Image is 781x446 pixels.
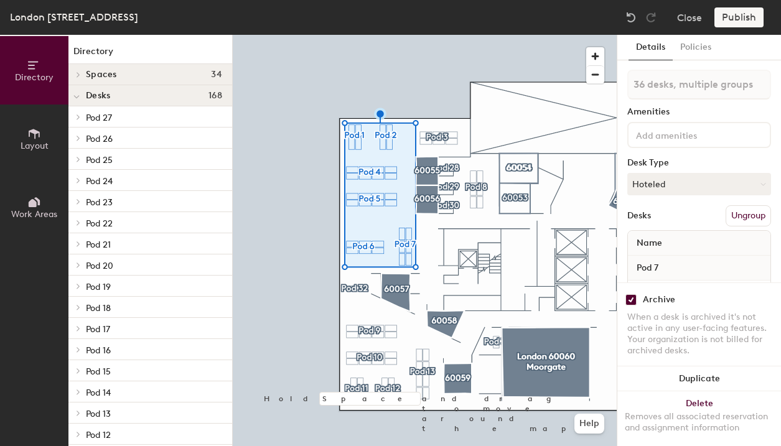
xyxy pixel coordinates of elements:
[11,209,57,220] span: Work Areas
[645,11,657,24] img: Redo
[86,197,113,208] span: Pod 23
[86,70,117,80] span: Spaces
[211,70,222,80] span: 34
[625,411,774,434] div: Removes all associated reservation and assignment information
[617,366,781,391] button: Duplicate
[68,45,232,64] h1: Directory
[617,391,781,446] button: DeleteRemoves all associated reservation and assignment information
[208,91,222,101] span: 168
[86,155,113,165] span: Pod 25
[627,158,771,168] div: Desk Type
[86,134,113,144] span: Pod 26
[86,218,113,229] span: Pod 22
[86,409,111,419] span: Pod 13
[86,261,113,271] span: Pod 20
[86,345,111,356] span: Pod 16
[629,35,673,60] button: Details
[86,176,113,187] span: Pod 24
[10,9,138,25] div: London [STREET_ADDRESS]
[625,11,637,24] img: Undo
[21,141,49,151] span: Layout
[726,205,771,226] button: Ungroup
[630,232,668,254] span: Name
[86,91,110,101] span: Desks
[643,295,675,305] div: Archive
[627,173,771,195] button: Hoteled
[86,430,111,440] span: Pod 12
[15,72,54,83] span: Directory
[86,388,111,398] span: Pod 14
[627,107,771,117] div: Amenities
[627,312,771,356] div: When a desk is archived it's not active in any user-facing features. Your organization is not bil...
[630,257,665,279] span: Pod 7
[86,239,111,250] span: Pod 21
[86,113,112,123] span: Pod 27
[634,127,746,142] input: Add amenities
[677,7,702,27] button: Close
[673,35,719,60] button: Policies
[574,414,604,434] button: Help
[86,324,110,335] span: Pod 17
[86,366,111,377] span: Pod 15
[86,303,111,314] span: Pod 18
[627,211,651,221] div: Desks
[86,282,111,292] span: Pod 19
